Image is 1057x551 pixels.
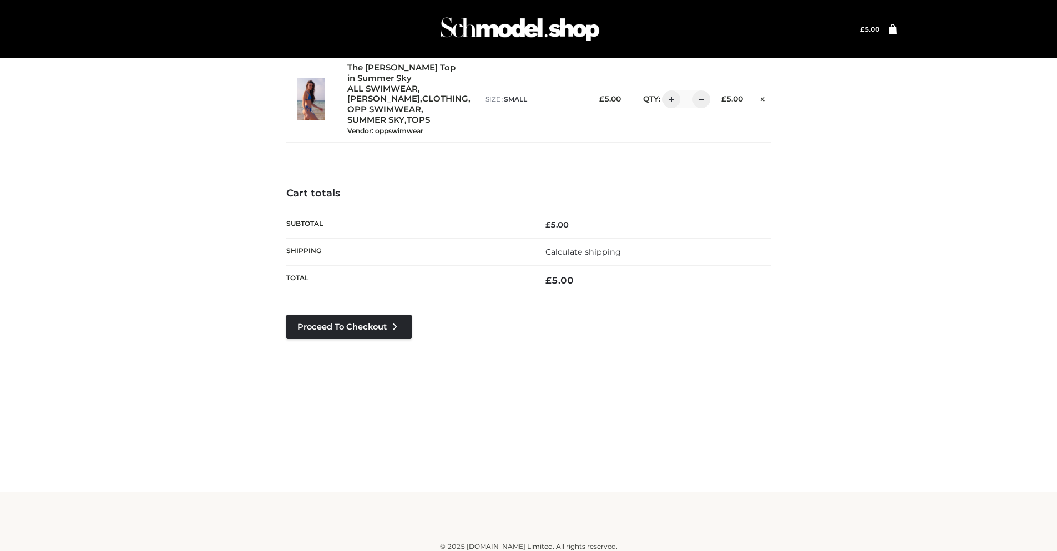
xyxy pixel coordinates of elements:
th: Shipping [286,239,529,266]
a: £5.00 [860,25,879,33]
span: £ [721,94,726,103]
h4: Cart totals [286,188,771,200]
a: TOPS [407,115,430,125]
a: The [PERSON_NAME] Top in Summer Sky [347,63,462,84]
span: £ [545,220,550,230]
a: [PERSON_NAME] [347,94,420,104]
a: OPP SWIMWEAR [347,104,421,115]
a: SUMMER SKY [347,115,404,125]
bdi: 5.00 [599,94,621,103]
small: Vendor: oppswimwear [347,127,423,135]
span: £ [599,94,604,103]
th: Total [286,266,529,295]
a: Calculate shipping [545,247,621,257]
a: Remove this item [754,90,771,105]
th: Subtotal [286,211,529,238]
span: SMALL [504,95,527,103]
bdi: 5.00 [545,275,574,286]
bdi: 5.00 [860,25,879,33]
div: QTY: [632,90,702,108]
a: CLOTHING [422,94,468,104]
span: £ [545,275,552,286]
a: ALL SWIMWEAR [347,84,418,94]
img: Schmodel Admin 964 [437,7,603,51]
bdi: 5.00 [721,94,743,103]
span: £ [860,25,864,33]
p: size : [485,94,580,104]
a: Proceed to Checkout [286,315,412,339]
div: , , , , , [347,63,474,135]
bdi: 5.00 [545,220,569,230]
